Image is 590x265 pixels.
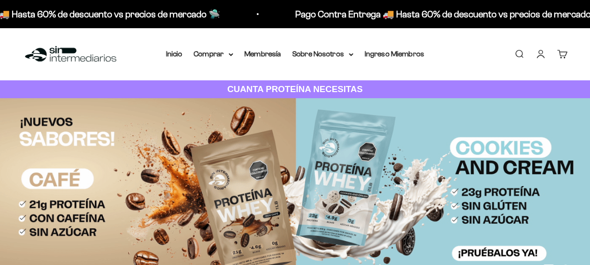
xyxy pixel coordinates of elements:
[166,50,183,58] a: Inicio
[365,50,424,58] a: Ingreso Miembros
[227,84,363,94] strong: CUANTA PROTEÍNA NECESITAS
[245,50,281,58] a: Membresía
[292,48,353,60] summary: Sobre Nosotros
[194,48,233,60] summary: Comprar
